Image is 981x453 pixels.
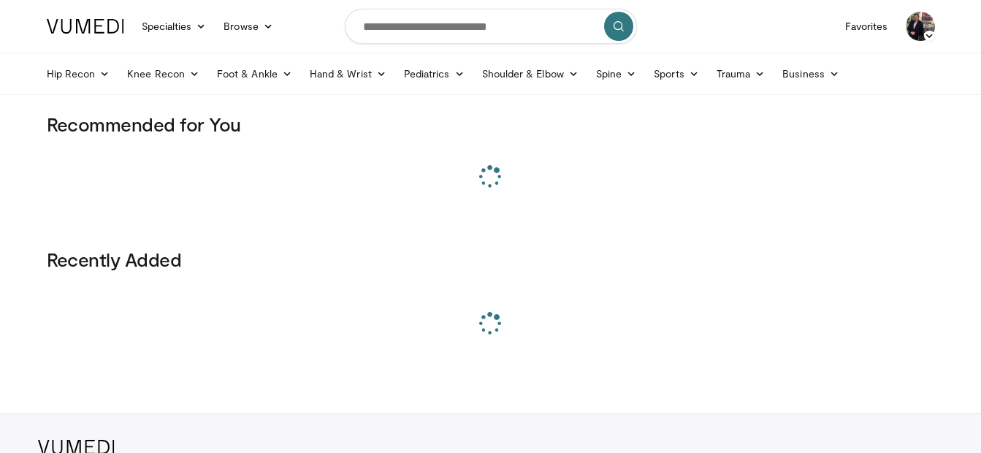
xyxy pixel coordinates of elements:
h3: Recommended for You [47,113,935,136]
a: Hip Recon [38,59,119,88]
a: Spine [587,59,645,88]
a: Sports [645,59,708,88]
a: Foot & Ankle [208,59,301,88]
img: VuMedi Logo [47,19,124,34]
input: Search topics, interventions [345,9,637,44]
a: Favorites [836,12,897,41]
a: Pediatrics [395,59,473,88]
a: Trauma [708,59,774,88]
a: Business [774,59,848,88]
img: Avatar [906,12,935,41]
a: Browse [215,12,282,41]
a: Specialties [133,12,215,41]
a: Hand & Wrist [301,59,395,88]
a: Knee Recon [118,59,208,88]
a: Shoulder & Elbow [473,59,587,88]
h3: Recently Added [47,248,935,271]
